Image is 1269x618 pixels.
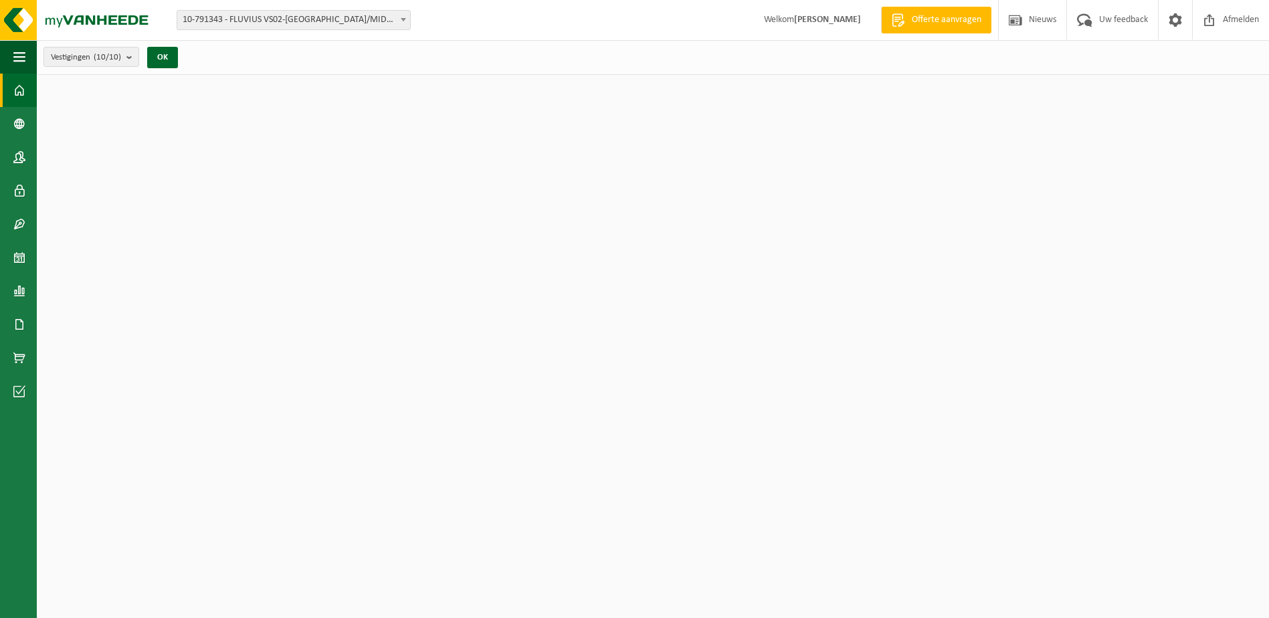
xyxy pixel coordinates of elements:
[94,53,121,62] count: (10/10)
[147,47,178,68] button: OK
[177,10,411,30] span: 10-791343 - FLUVIUS VS02-BRUGGE/MIDDENKUST
[43,47,139,67] button: Vestigingen(10/10)
[881,7,991,33] a: Offerte aanvragen
[794,15,861,25] strong: [PERSON_NAME]
[51,47,121,68] span: Vestigingen
[177,11,410,29] span: 10-791343 - FLUVIUS VS02-BRUGGE/MIDDENKUST
[908,13,985,27] span: Offerte aanvragen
